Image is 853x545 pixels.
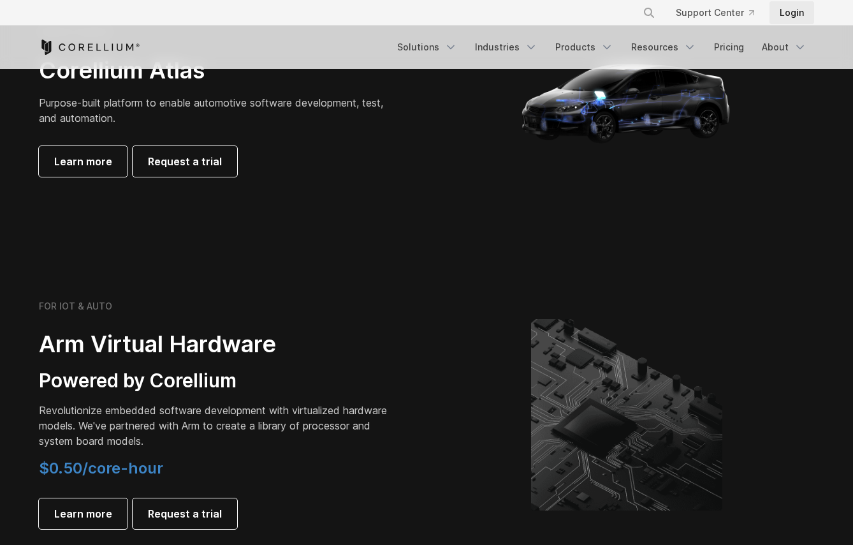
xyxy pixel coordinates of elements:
[638,1,660,24] button: Search
[133,146,237,177] a: Request a trial
[548,36,621,59] a: Products
[39,56,396,85] h2: Corellium Atlas
[39,146,128,177] a: Learn more
[769,1,814,24] a: Login
[390,36,814,59] div: Navigation Menu
[39,40,140,55] a: Corellium Home
[148,154,222,169] span: Request a trial
[39,330,396,359] h2: Arm Virtual Hardware
[666,1,764,24] a: Support Center
[54,506,112,521] span: Learn more
[706,36,752,59] a: Pricing
[39,301,112,312] h6: FOR IOT & AUTO
[39,96,383,124] span: Purpose-built platform to enable automotive software development, test, and automation.
[54,154,112,169] span: Learn more
[623,36,704,59] a: Resources
[754,36,814,59] a: About
[39,459,163,477] span: $0.50/core-hour
[39,403,396,449] p: Revolutionize embedded software development with virtualized hardware models. We've partnered wit...
[39,369,396,393] h3: Powered by Corellium
[531,319,722,511] img: Corellium's ARM Virtual Hardware Platform
[39,498,128,529] a: Learn more
[390,36,465,59] a: Solutions
[467,36,545,59] a: Industries
[133,498,237,529] a: Request a trial
[148,506,222,521] span: Request a trial
[627,1,814,24] div: Navigation Menu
